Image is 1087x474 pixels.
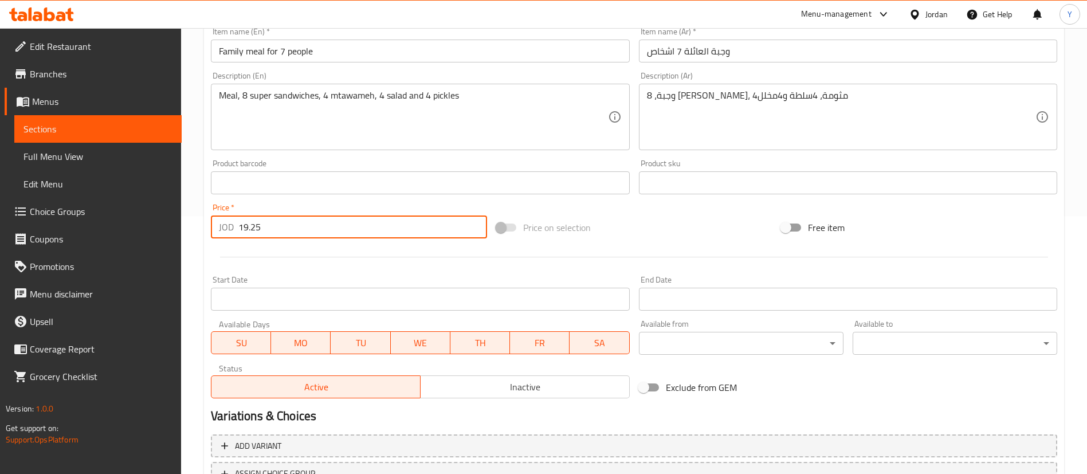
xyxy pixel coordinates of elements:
span: SA [574,335,625,351]
span: Exclude from GEM [666,381,737,394]
span: FR [515,335,565,351]
button: TH [450,331,510,354]
div: ​ [853,332,1057,355]
span: Free item [808,221,845,234]
button: SA [570,331,629,354]
a: Promotions [5,253,182,280]
span: Upsell [30,315,172,328]
p: JOD [219,220,234,234]
span: Menus [32,95,172,108]
a: Choice Groups [5,198,182,225]
span: Add variant [235,439,281,453]
span: SU [216,335,266,351]
a: Menu disclaimer [5,280,182,308]
span: Sections [23,122,172,136]
a: Coverage Report [5,335,182,363]
a: Edit Restaurant [5,33,182,60]
span: MO [276,335,326,351]
button: SU [211,331,271,354]
span: Price on selection [523,221,591,234]
div: Jordan [925,8,948,21]
a: Coupons [5,225,182,253]
span: Branches [30,67,172,81]
a: Full Menu View [14,143,182,170]
span: 1.0.0 [36,401,53,416]
span: Full Menu View [23,150,172,163]
span: Coupons [30,232,172,246]
input: Please enter product barcode [211,171,629,194]
span: Y [1068,8,1072,21]
a: Branches [5,60,182,88]
button: Inactive [420,375,630,398]
button: Active [211,375,421,398]
h2: Variations & Choices [211,408,1057,425]
span: TH [455,335,505,351]
textarea: وجبة، 8 [PERSON_NAME]، 4مثومة، 4سلطة و4مخلل [647,90,1035,144]
span: TU [335,335,386,351]
span: Get support on: [6,421,58,436]
input: Please enter product sku [639,171,1057,194]
span: Grocery Checklist [30,370,172,383]
a: Support.OpsPlatform [6,432,79,447]
span: Version: [6,401,34,416]
span: Active [216,379,416,395]
input: Enter name En [211,40,629,62]
span: WE [395,335,446,351]
span: Menu disclaimer [30,287,172,301]
input: Enter name Ar [639,40,1057,62]
span: Inactive [425,379,625,395]
textarea: Meal, 8 super sandwiches, 4 mtawameh, 4 salad and 4 pickles [219,90,607,144]
span: Choice Groups [30,205,172,218]
span: Promotions [30,260,172,273]
a: Menus [5,88,182,115]
span: Coverage Report [30,342,172,356]
button: TU [331,331,390,354]
span: Edit Restaurant [30,40,172,53]
a: Edit Menu [14,170,182,198]
a: Sections [14,115,182,143]
input: Please enter price [238,216,487,238]
button: FR [510,331,570,354]
div: ​ [639,332,843,355]
button: MO [271,331,331,354]
button: Add variant [211,434,1057,458]
a: Grocery Checklist [5,363,182,390]
button: WE [391,331,450,354]
div: Menu-management [801,7,872,21]
span: Edit Menu [23,177,172,191]
a: Upsell [5,308,182,335]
